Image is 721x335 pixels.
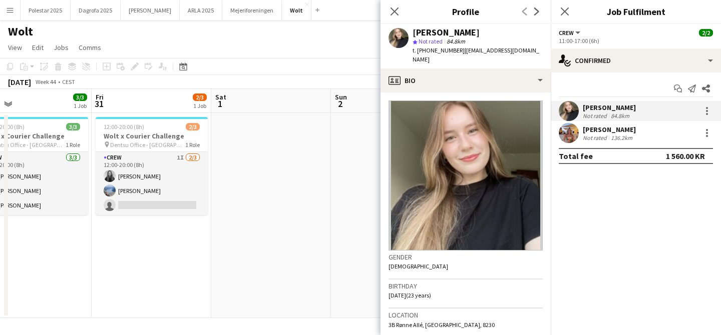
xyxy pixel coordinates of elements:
span: Week 44 [33,78,58,85]
span: [DEMOGRAPHIC_DATA] [389,262,448,270]
div: Total fee [559,151,593,161]
h3: Birthday [389,281,543,290]
button: Wolt [282,0,311,20]
div: 1 Job [74,102,87,109]
span: t. [PHONE_NUMBER] [413,46,465,54]
app-card-role: Crew1I2/312:00-20:00 (8h)[PERSON_NAME][PERSON_NAME] [96,152,208,215]
h3: Job Fulfilment [551,5,721,18]
span: 2/3 [193,93,207,101]
div: 84.8km [609,112,631,119]
div: [PERSON_NAME] [583,103,636,112]
a: Edit [28,41,48,54]
div: Not rated [583,134,609,141]
button: Polestar 2025 [21,0,71,20]
span: Comms [79,43,101,52]
div: 1 560.00 KR [666,151,705,161]
span: Edit [32,43,44,52]
button: Dagrofa 2025 [71,0,121,20]
h1: Wolt [8,24,33,39]
button: Mejeriforeningen [222,0,282,20]
div: 136.2km [609,134,634,141]
h3: Gender [389,252,543,261]
span: View [8,43,22,52]
span: Sun [335,92,347,101]
a: Comms [75,41,105,54]
div: [DATE] [8,77,31,87]
span: 3/3 [66,123,80,130]
button: [PERSON_NAME] [121,0,180,20]
div: Not rated [583,112,609,119]
span: 1 [214,98,226,109]
span: Not rated [419,37,443,45]
div: CEST [62,78,75,85]
div: Confirmed [551,48,721,72]
h3: Wolt x Courier Challenge [96,131,208,140]
div: Bio [381,68,551,92]
span: | [EMAIL_ADDRESS][DOMAIN_NAME] [413,46,539,63]
h3: Location [389,310,543,319]
span: 1 Role [185,141,200,148]
span: 84.8km [445,37,467,45]
span: 1 Role [66,141,80,148]
div: [PERSON_NAME] [583,125,636,134]
button: Crew [559,29,582,36]
a: View [4,41,26,54]
div: 1 Job [193,102,206,109]
span: 2/2 [699,29,713,36]
div: 11:00-17:00 (6h) [559,37,713,44]
span: 2/3 [186,123,200,130]
div: [PERSON_NAME] [413,28,480,37]
app-job-card: 12:00-20:00 (8h)2/3Wolt x Courier Challenge Dentsu Office - [GEOGRAPHIC_DATA]1 RoleCrew1I2/312:00... [96,117,208,215]
a: Jobs [50,41,73,54]
span: 3B Rønne Allé, [GEOGRAPHIC_DATA], 8230 [389,321,495,328]
span: 31 [94,98,104,109]
span: 12:00-20:00 (8h) [104,123,144,130]
span: Sat [215,92,226,101]
button: ARLA 2025 [180,0,222,20]
span: 3/3 [73,93,87,101]
span: Jobs [54,43,69,52]
h3: Profile [381,5,551,18]
span: Fri [96,92,104,101]
span: [DATE] (23 years) [389,291,431,299]
span: 2 [333,98,347,109]
img: Crew avatar or photo [389,100,543,250]
span: Crew [559,29,574,36]
span: Dentsu Office - [GEOGRAPHIC_DATA] [110,141,185,148]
